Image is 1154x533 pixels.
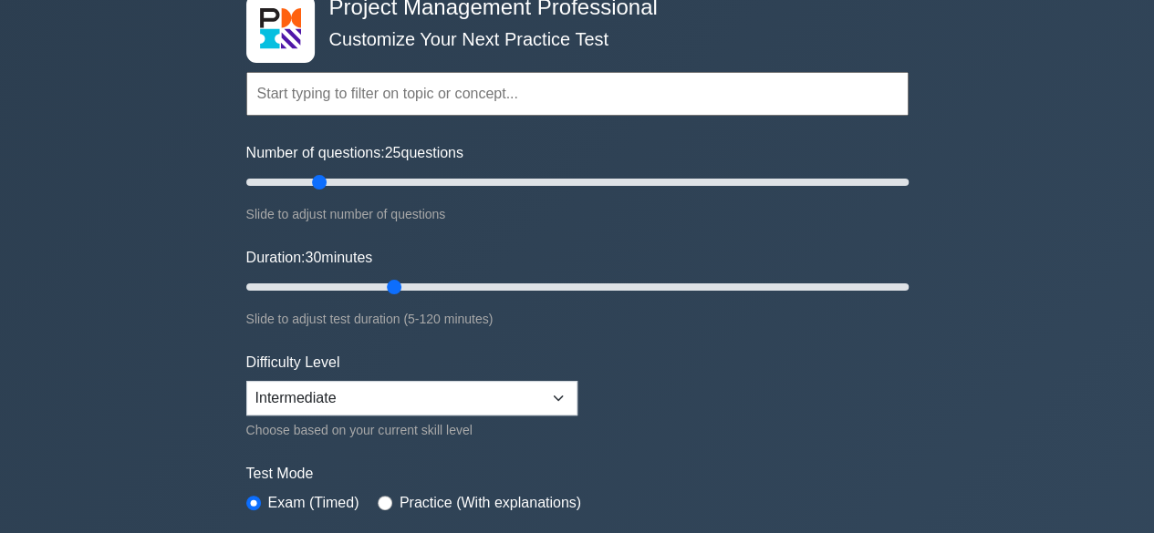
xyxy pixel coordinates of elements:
[246,308,909,330] div: Slide to adjust test duration (5-120 minutes)
[246,247,373,269] label: Duration: minutes
[246,203,909,225] div: Slide to adjust number of questions
[400,492,581,514] label: Practice (With explanations)
[246,419,577,441] div: Choose based on your current skill level
[385,145,401,160] span: 25
[246,352,340,374] label: Difficulty Level
[246,72,909,116] input: Start typing to filter on topic or concept...
[246,142,463,164] label: Number of questions: questions
[305,250,321,265] span: 30
[268,492,359,514] label: Exam (Timed)
[246,463,909,485] label: Test Mode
